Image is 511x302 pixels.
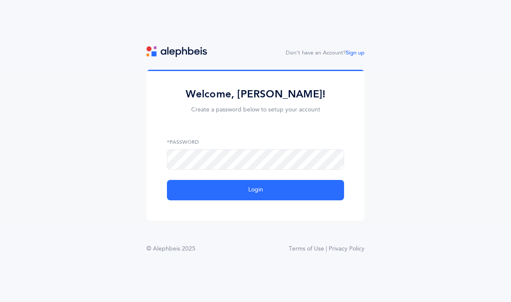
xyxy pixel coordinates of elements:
[346,50,365,56] a: Sign up
[248,185,263,194] span: Login
[167,88,344,101] h2: Welcome, [PERSON_NAME]!
[146,245,195,254] div: © Alephbeis 2025
[167,180,344,200] button: Login
[146,46,207,57] img: logo.svg
[289,245,365,254] a: Terms of Use | Privacy Policy
[167,138,344,146] label: *Password
[286,49,365,57] div: Don't have an Account?
[167,105,344,114] p: Create a password below to setup your account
